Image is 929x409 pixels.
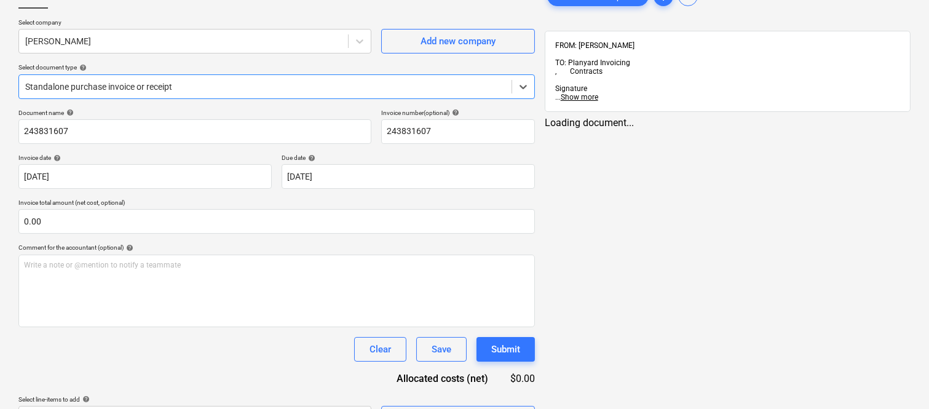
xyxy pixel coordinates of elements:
span: help [449,109,459,116]
div: Clear [370,341,391,357]
button: Save [416,337,467,362]
div: Comment for the accountant (optional) [18,244,535,252]
span: Show more [561,93,598,101]
iframe: Chat Widget [868,350,929,409]
input: Document name [18,119,371,144]
div: Invoice number (optional) [381,109,535,117]
span: help [64,109,74,116]
button: Add new company [381,29,535,54]
div: Add new company [421,33,496,49]
div: Document name [18,109,371,117]
input: Invoice number [381,119,535,144]
div: Due date [282,154,535,162]
span: help [124,244,133,252]
div: Invoice date [18,154,272,162]
div: Allocated costs (net) [375,371,508,386]
p: Invoice total amount (net cost, optional) [18,199,535,209]
span: help [306,154,315,162]
input: Invoice date not specified [18,164,272,189]
div: Select line-items to add [18,395,371,403]
div: $0.00 [508,371,535,386]
span: help [77,64,87,71]
button: Submit [476,337,535,362]
span: help [80,395,90,403]
input: Invoice total amount (net cost, optional) [18,209,535,234]
span: FROM: [PERSON_NAME] [555,41,634,50]
div: Submit [491,341,520,357]
input: Due date not specified [282,164,535,189]
div: , Contracts [555,67,900,76]
span: ... [555,93,598,101]
div: Save [432,341,451,357]
div: Loading document... [545,117,911,129]
div: Select document type [18,63,535,71]
span: TO: Planyard Invoicing [555,58,900,76]
span: Signature [555,84,587,93]
span: help [51,154,61,162]
button: Clear [354,337,406,362]
p: Select company [18,18,371,29]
